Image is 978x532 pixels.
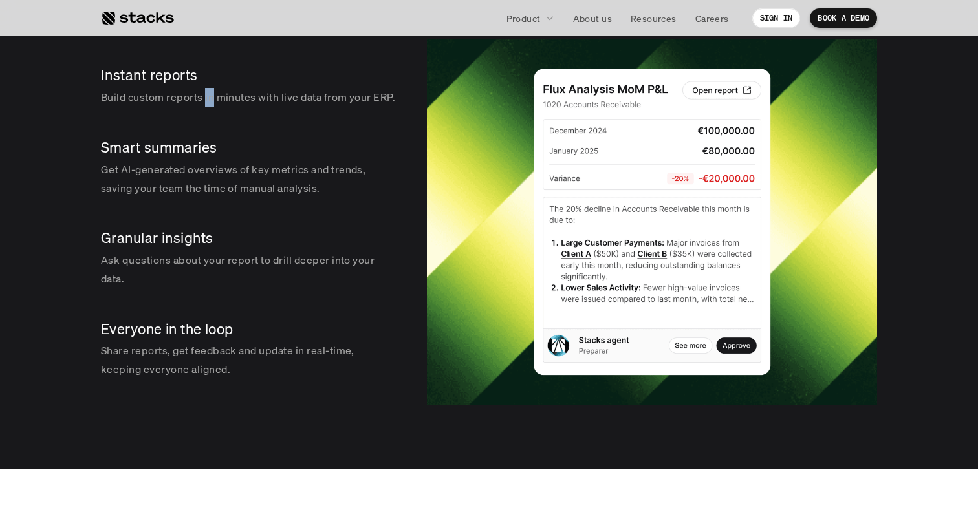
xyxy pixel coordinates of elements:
[101,251,396,288] p: Ask questions about your report to drill deeper into your data.
[760,14,793,23] p: SIGN IN
[506,12,541,25] p: Product
[752,8,801,28] a: SIGN IN
[631,12,677,25] p: Resources
[101,160,396,198] p: Get AI-generated overviews of key metrics and trends, saving your team the time of manual analysis.
[101,319,396,339] p: Everyone in the loop
[623,6,684,30] a: Resources
[101,88,396,107] p: Build custom reports in minutes with live data from your ERP.
[101,341,396,379] p: Share reports, get feedback and update in real-time, keeping everyone aligned.
[818,14,869,23] p: BOOK A DEMO
[101,65,396,85] p: Instant reports
[688,6,737,30] a: Careers
[565,6,620,30] a: About us
[810,8,877,28] a: BOOK A DEMO
[101,228,396,248] p: Granular insights
[573,12,612,25] p: About us
[695,12,729,25] p: Careers
[101,138,396,158] p: Smart summaries
[153,246,210,255] a: Privacy Policy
